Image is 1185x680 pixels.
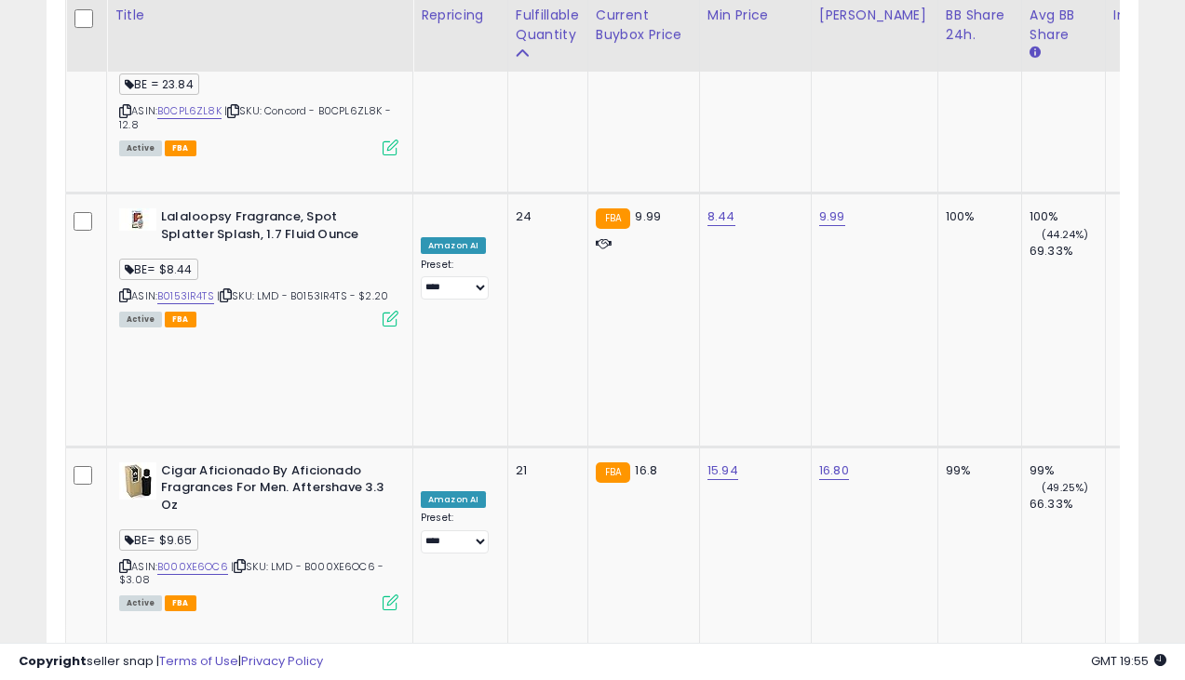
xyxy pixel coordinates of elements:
div: 99% [1030,462,1105,479]
div: 21 [516,462,573,479]
b: Lalaloopsy Fragrance, Spot Splatter Splash, 1.7 Fluid Ounce [161,208,387,247]
div: Amazon AI [421,237,486,254]
span: | SKU: LMD - B000XE6OC6 - $3.08 [119,559,384,587]
div: Preset: [421,259,493,300]
div: Current Buybox Price [596,6,692,45]
small: (44.24%) [1042,227,1088,242]
span: | SKU: LMD - B0153IR4TS - $2.20 [217,288,388,303]
a: Terms of Use [159,652,238,670]
span: BE= $9.65 [119,529,198,551]
span: All listings currently available for purchase on Amazon [119,312,162,327]
a: B0CPL6ZL8K [157,103,222,119]
strong: Copyright [19,652,87,670]
span: All listings currently available for purchase on Amazon [119,595,162,611]
div: Amazon AI [421,491,486,508]
span: 2025-10-10 19:55 GMT [1091,652,1166,670]
div: ASIN: [119,208,398,325]
small: FBA [596,208,630,229]
img: 4150zJUhEJL._SL40_.jpg [119,462,156,500]
div: Title [114,6,405,25]
div: 69.33% [1030,243,1105,260]
span: FBA [165,595,196,611]
div: [PERSON_NAME] [819,6,930,25]
div: Avg BB Share [1030,6,1097,45]
a: B0153IR4TS [157,288,214,304]
span: FBA [165,140,196,156]
a: 15.94 [707,461,738,480]
span: FBA [165,312,196,327]
div: 99% [946,462,1007,479]
span: | SKU: Concord - B0CPL6ZL8K - 12.8 [119,103,391,131]
div: 66.33% [1030,496,1105,513]
small: (49.25%) [1042,480,1088,495]
span: All listings currently available for purchase on Amazon [119,140,162,156]
div: 100% [1030,208,1105,225]
span: BE = 23.84 [119,73,199,95]
div: Repricing [421,6,500,25]
a: 16.80 [819,461,849,480]
b: Cigar Aficionado By Aficionado Fragrances For Men. Aftershave 3.3 Oz [161,462,387,519]
div: Fulfillable Quantity [516,6,580,45]
div: 100% [946,208,1007,225]
a: 8.44 [707,207,735,226]
span: 9.99 [635,207,661,225]
a: 9.99 [819,207,845,226]
span: 16.8 [635,461,657,479]
small: FBA [596,462,630,483]
small: Avg BB Share. [1030,45,1041,61]
a: Privacy Policy [241,652,323,670]
div: seller snap | | [19,653,323,671]
span: BE= $8.44 [119,259,198,280]
div: BB Share 24h. [946,6,1014,45]
div: ASIN: [119,462,398,609]
div: 24 [516,208,573,225]
a: B000XE6OC6 [157,559,228,575]
div: Min Price [707,6,803,25]
div: Preset: [421,512,493,553]
img: 41gZO5ENujL._SL40_.jpg [119,208,156,231]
